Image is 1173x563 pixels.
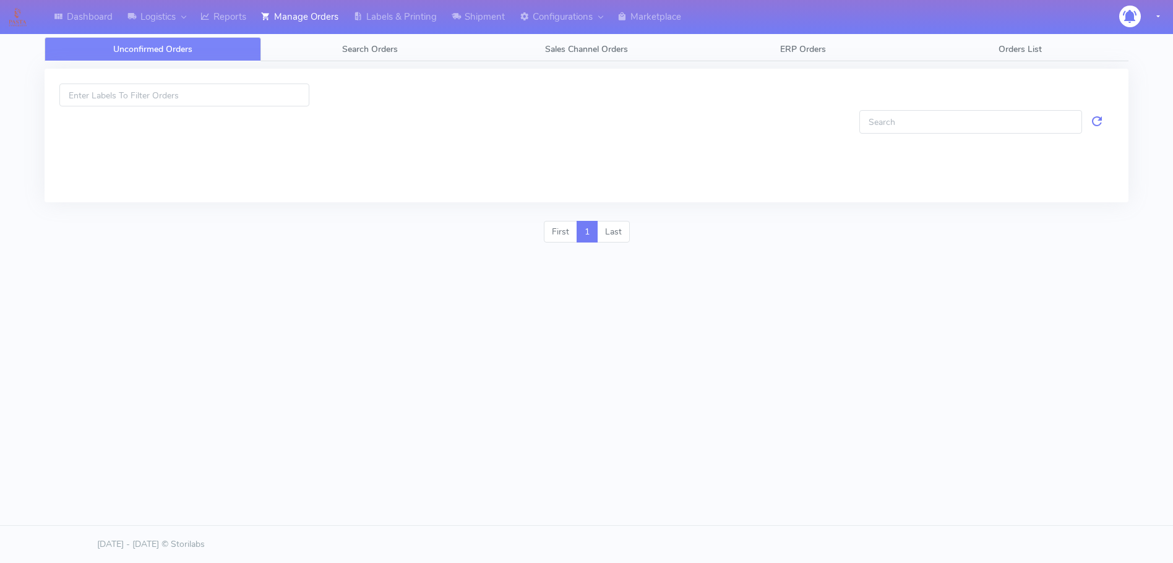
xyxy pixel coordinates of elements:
[45,37,1128,61] ul: Tabs
[999,43,1042,55] span: Orders List
[780,43,826,55] span: ERP Orders
[859,110,1082,133] input: Search
[342,43,398,55] span: Search Orders
[545,43,628,55] span: Sales Channel Orders
[113,43,192,55] span: Unconfirmed Orders
[577,221,598,243] a: 1
[59,84,309,106] input: Enter Labels To Filter Orders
